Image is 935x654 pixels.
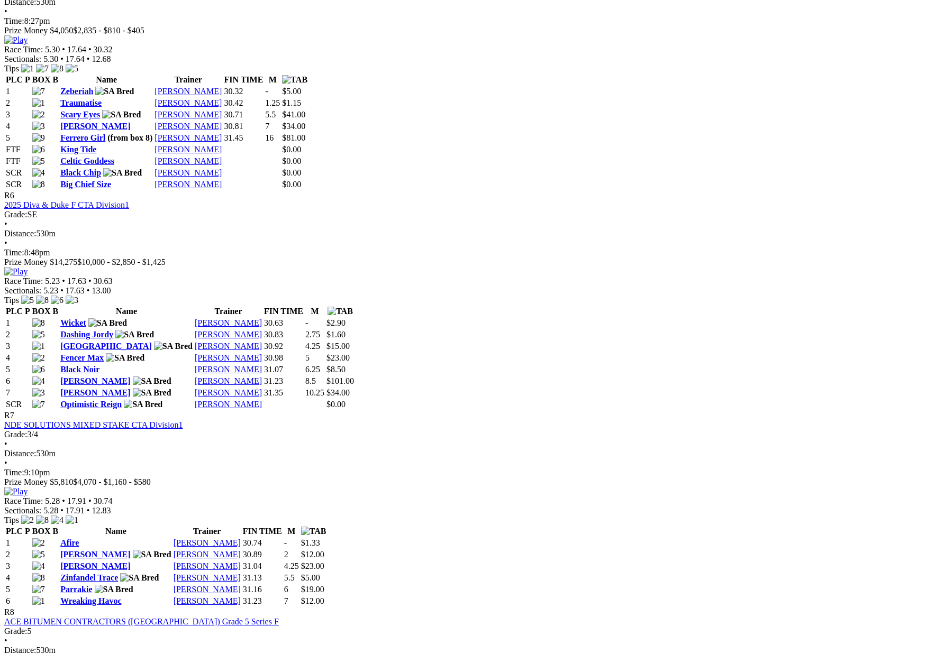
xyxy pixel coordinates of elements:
[242,561,283,572] td: 31.04
[5,584,31,595] td: 5
[5,98,31,108] td: 2
[60,133,105,142] a: Ferrero Girl
[5,376,31,386] td: 6
[60,156,114,165] a: Celtic Goddess
[32,145,45,154] img: 6
[45,45,60,54] span: 5.30
[60,573,118,582] a: Zinfandel Trace
[282,145,301,154] span: $0.00
[107,133,152,142] span: (from box 8)
[66,54,85,63] span: 17.64
[155,87,222,96] a: [PERSON_NAME]
[4,277,43,285] span: Race Time:
[32,376,45,386] img: 4
[60,122,130,131] a: [PERSON_NAME]
[32,87,45,96] img: 7
[326,388,350,397] span: $34.00
[5,168,31,178] td: SCR
[305,318,308,327] text: -
[60,180,111,189] a: Big Chief Size
[223,121,264,132] td: 30.81
[242,573,283,583] td: 31.13
[242,596,283,606] td: 31.23
[32,527,51,536] span: BOX
[265,133,274,142] text: 16
[32,75,51,84] span: BOX
[43,506,58,515] span: 5.28
[4,210,931,219] div: SE
[5,156,31,167] td: FTF
[282,110,305,119] span: $41.00
[4,248,24,257] span: Time:
[5,179,31,190] td: SCR
[60,145,96,154] a: King Tide
[133,376,171,386] img: SA Bred
[282,168,301,177] span: $0.00
[4,257,931,267] div: Prize Money $14,275
[282,122,305,131] span: $34.00
[264,353,304,363] td: 30.98
[60,168,101,177] a: Black Chip
[155,156,222,165] a: [PERSON_NAME]
[5,341,31,352] td: 3
[60,306,193,317] th: Name
[282,75,307,85] img: TAB
[4,430,931,439] div: 3/4
[305,353,310,362] text: 5
[305,388,324,397] text: 10.25
[305,342,320,351] text: 4.25
[73,26,144,35] span: $2,835 - $810 - $405
[115,330,154,339] img: SA Bred
[4,191,14,200] span: R6
[301,561,324,570] span: $23.00
[60,365,99,374] a: Black Noir
[4,296,19,305] span: Tips
[223,109,264,120] td: 30.71
[32,573,45,583] img: 8
[4,64,19,73] span: Tips
[60,87,93,96] a: Zeberiah
[4,468,24,477] span: Time:
[4,229,36,238] span: Distance:
[32,596,45,606] img: 1
[60,318,86,327] a: Wicket
[60,330,113,339] a: Dashing Jordy
[32,98,45,108] img: 1
[87,286,90,295] span: •
[195,365,262,374] a: [PERSON_NAME]
[60,400,122,409] a: Optimistic Reign
[305,330,320,339] text: 2.75
[5,573,31,583] td: 4
[5,596,31,606] td: 6
[282,180,301,189] span: $0.00
[6,75,23,84] span: PLC
[305,306,325,317] th: M
[4,200,129,209] a: 2025 Diva & Duke F CTA Division1
[5,364,31,375] td: 5
[32,400,45,409] img: 7
[52,527,58,536] span: B
[45,277,60,285] span: 5.23
[284,573,295,582] text: 5.5
[25,527,30,536] span: P
[60,388,130,397] a: [PERSON_NAME]
[5,121,31,132] td: 4
[265,122,269,131] text: 7
[223,98,264,108] td: 30.42
[242,538,283,548] td: 30.74
[60,54,63,63] span: •
[326,342,350,351] span: $15.00
[51,515,63,525] img: 4
[5,133,31,143] td: 5
[66,286,85,295] span: 17.63
[32,353,45,363] img: 2
[60,526,172,537] th: Name
[32,585,45,594] img: 7
[4,45,43,54] span: Race Time:
[25,307,30,316] span: P
[155,145,222,154] a: [PERSON_NAME]
[305,376,316,385] text: 8.5
[32,110,45,119] img: 2
[326,400,346,409] span: $0.00
[284,585,288,594] text: 6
